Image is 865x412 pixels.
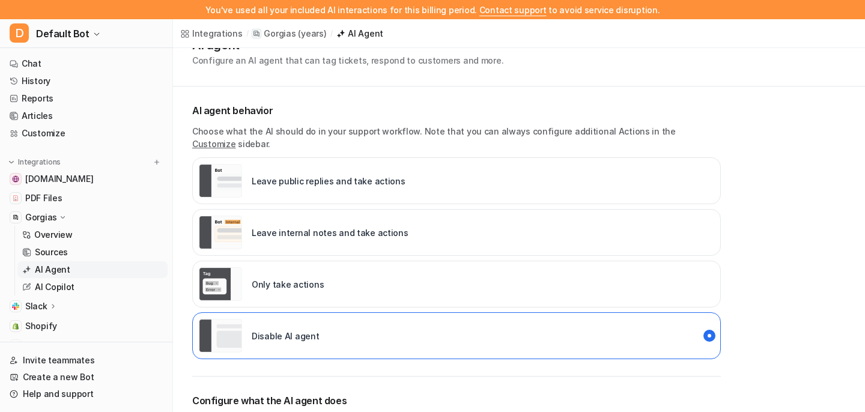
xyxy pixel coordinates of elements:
[5,73,168,89] a: History
[5,55,168,72] a: Chat
[192,103,721,118] p: AI agent behavior
[252,330,320,342] p: Disable AI agent
[35,264,70,276] p: AI Agent
[5,156,64,168] button: Integrations
[192,27,243,40] div: Integrations
[5,318,168,335] a: ShopifyShopify
[35,281,74,293] p: AI Copilot
[25,336,163,355] span: Explore all integrations
[17,244,168,261] a: Sources
[5,369,168,386] a: Create a new Bot
[17,226,168,243] a: Overview
[199,319,242,353] img: Disable AI agent
[18,157,61,167] p: Integrations
[17,279,168,295] a: AI Copilot
[252,28,326,40] a: Gorgias(years)
[35,246,68,258] p: Sources
[192,125,721,150] p: Choose what the AI should do in your support workflow. Note that you can always configure additio...
[10,339,22,351] img: explore all integrations
[10,23,29,43] span: D
[153,158,161,166] img: menu_add.svg
[348,27,383,40] div: AI Agent
[192,209,721,256] div: live::internal_reply
[264,28,296,40] p: Gorgias
[12,323,19,330] img: Shopify
[252,278,324,291] p: Only take actions
[25,192,62,204] span: PDF Files
[25,173,93,185] span: [DOMAIN_NAME]
[5,108,168,124] a: Articles
[199,164,242,198] img: Leave public replies and take actions
[25,211,57,223] p: Gorgias
[5,90,168,107] a: Reports
[180,27,243,40] a: Integrations
[246,28,249,39] span: /
[252,226,408,239] p: Leave internal notes and take actions
[479,5,547,15] span: Contact support
[252,175,405,187] p: Leave public replies and take actions
[5,190,168,207] a: PDF FilesPDF Files
[192,261,721,307] div: live::disabled
[192,312,721,359] div: paused::disabled
[192,54,503,67] p: Configure an AI agent that can tag tickets, respond to customers and more.
[199,267,242,301] img: Only take actions
[330,28,333,39] span: /
[12,175,19,183] img: help.years.com
[12,303,19,310] img: Slack
[17,261,168,278] a: AI Agent
[12,195,19,202] img: PDF Files
[12,214,19,221] img: Gorgias
[36,25,90,42] span: Default Bot
[5,125,168,142] a: Customize
[192,157,721,204] div: live::external_reply
[7,158,16,166] img: expand menu
[298,28,326,40] p: ( years )
[336,27,383,40] a: AI Agent
[25,320,57,332] span: Shopify
[25,300,47,312] p: Slack
[192,393,721,408] h2: Configure what the AI agent does
[199,216,242,249] img: Leave internal notes and take actions
[5,352,168,369] a: Invite teammates
[5,171,168,187] a: help.years.com[DOMAIN_NAME]
[34,229,73,241] p: Overview
[192,139,235,149] a: Customize
[5,337,168,354] a: Explore all integrations
[5,386,168,402] a: Help and support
